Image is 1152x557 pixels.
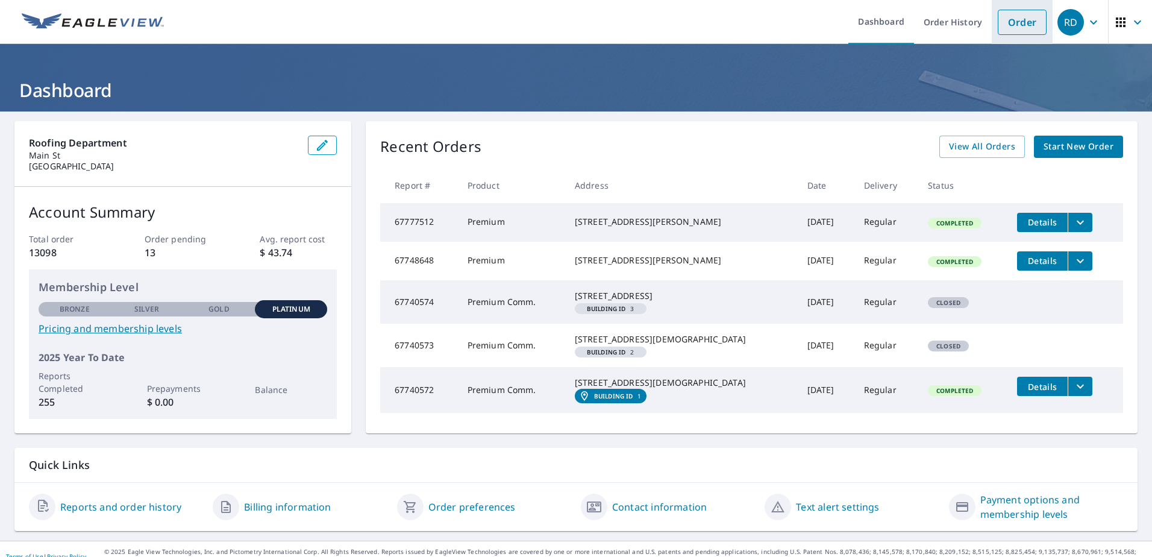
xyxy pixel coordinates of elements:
td: [DATE] [798,242,854,280]
button: filesDropdownBtn-67777512 [1068,213,1092,232]
div: [STREET_ADDRESS][DEMOGRAPHIC_DATA] [575,333,788,345]
p: $ 43.74 [260,245,337,260]
td: [DATE] [798,203,854,242]
span: View All Orders [949,139,1015,154]
button: detailsBtn-67748648 [1017,251,1068,271]
td: 67748648 [380,242,457,280]
p: Avg. report cost [260,233,337,245]
p: [GEOGRAPHIC_DATA] [29,161,298,172]
a: Order preferences [428,500,516,514]
p: Quick Links [29,458,1123,473]
td: 67777512 [380,203,457,242]
td: 67740572 [380,367,457,413]
span: Start New Order [1044,139,1113,154]
p: 13098 [29,245,106,260]
em: Building ID [587,349,626,355]
td: Regular [854,324,918,367]
td: [DATE] [798,324,854,367]
td: 67740574 [380,280,457,324]
span: Details [1024,381,1060,392]
p: Reports Completed [39,370,111,395]
span: Closed [929,342,968,350]
th: Report # [380,168,457,203]
a: Reports and order history [60,500,181,514]
a: Contact information [612,500,707,514]
p: Membership Level [39,279,327,295]
a: Start New Order [1034,136,1123,158]
td: Regular [854,367,918,413]
td: Premium Comm. [458,324,565,367]
img: EV Logo [22,13,164,31]
td: Premium [458,203,565,242]
a: Building ID1 [575,389,646,403]
td: [DATE] [798,367,854,413]
td: Premium [458,242,565,280]
p: 2025 Year To Date [39,350,327,365]
span: 3 [580,306,642,312]
div: [STREET_ADDRESS][PERSON_NAME] [575,254,788,266]
div: [STREET_ADDRESS][DEMOGRAPHIC_DATA] [575,377,788,389]
p: Recent Orders [380,136,481,158]
th: Delivery [854,168,918,203]
p: 13 [145,245,222,260]
p: Account Summary [29,201,337,223]
span: Completed [929,386,980,395]
div: RD [1057,9,1084,36]
td: Premium Comm. [458,367,565,413]
p: 255 [39,395,111,409]
button: detailsBtn-67777512 [1017,213,1068,232]
a: Order [998,10,1047,35]
h1: Dashboard [14,78,1138,102]
span: Closed [929,298,968,307]
th: Address [565,168,798,203]
button: filesDropdownBtn-67748648 [1068,251,1092,271]
td: Premium Comm. [458,280,565,324]
a: Payment options and membership levels [980,492,1123,521]
span: Details [1024,255,1060,266]
p: $ 0.00 [147,395,219,409]
p: Prepayments [147,382,219,395]
p: Main St [29,150,298,161]
span: Completed [929,257,980,266]
td: [DATE] [798,280,854,324]
td: Regular [854,242,918,280]
p: Order pending [145,233,222,245]
a: Text alert settings [796,500,879,514]
p: Balance [255,383,327,396]
em: Building ID [594,392,633,400]
td: Regular [854,280,918,324]
div: [STREET_ADDRESS][PERSON_NAME] [575,216,788,228]
p: Gold [208,304,229,315]
th: Status [918,168,1007,203]
a: View All Orders [939,136,1025,158]
td: Regular [854,203,918,242]
th: Date [798,168,854,203]
span: Details [1024,216,1060,228]
button: filesDropdownBtn-67740572 [1068,377,1092,396]
em: Building ID [587,306,626,312]
p: Roofing Department [29,136,298,150]
a: Pricing and membership levels [39,321,327,336]
p: Total order [29,233,106,245]
button: detailsBtn-67740572 [1017,377,1068,396]
th: Product [458,168,565,203]
a: Billing information [244,500,331,514]
span: Completed [929,219,980,227]
p: Platinum [272,304,310,315]
div: [STREET_ADDRESS] [575,290,788,302]
td: 67740573 [380,324,457,367]
p: Bronze [60,304,90,315]
span: 2 [580,349,642,355]
p: Silver [134,304,160,315]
